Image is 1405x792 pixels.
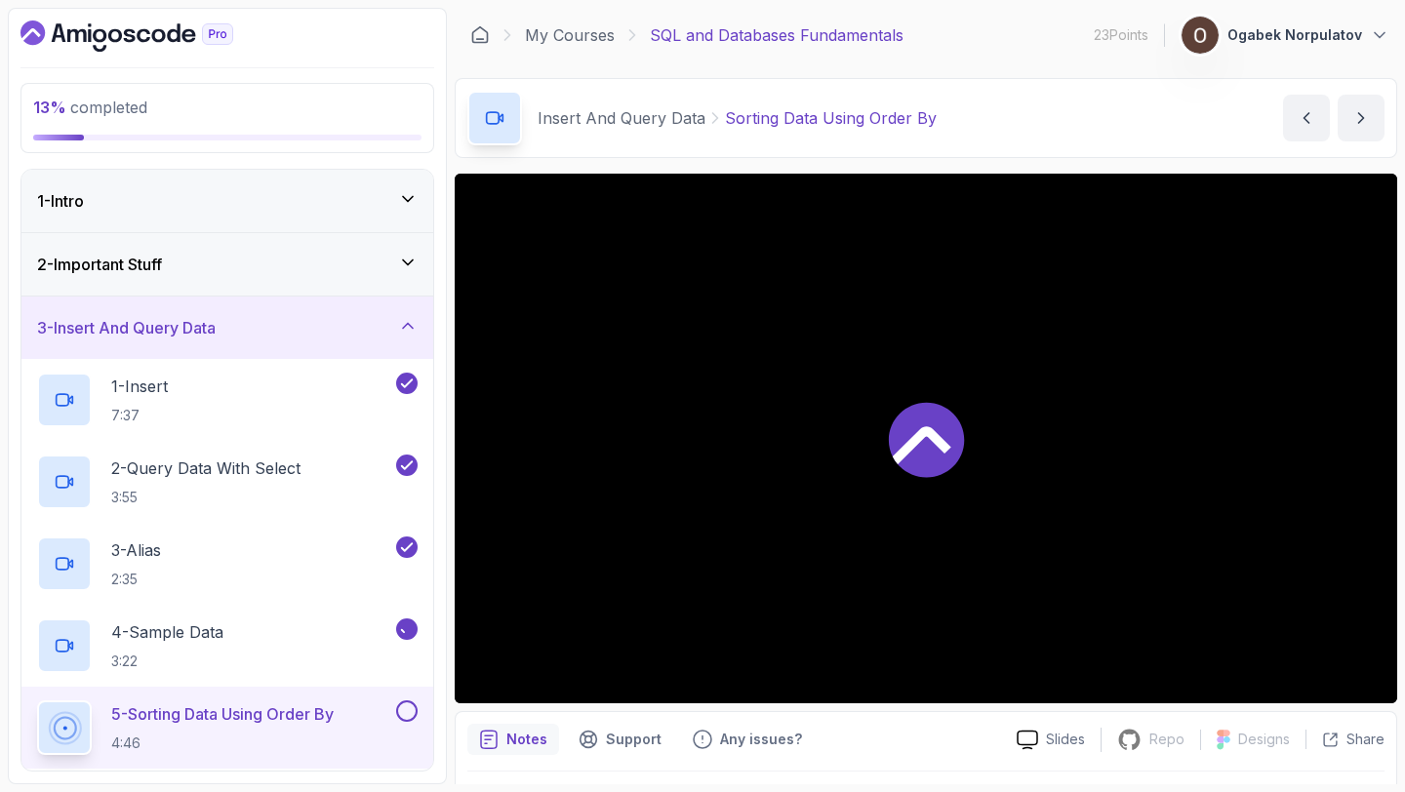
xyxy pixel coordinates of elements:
[1181,16,1389,55] button: user profile imageOgabek Norpulatov
[21,297,433,359] button: 3-Insert And Query Data
[33,98,66,117] span: 13 %
[111,620,223,644] p: 4 - Sample Data
[33,98,147,117] span: completed
[37,455,418,509] button: 2-Query Data With Select3:55
[467,724,559,755] button: notes button
[37,189,84,213] h3: 1 - Intro
[1182,17,1219,54] img: user profile image
[538,106,705,130] p: Insert And Query Data
[506,730,547,749] p: Notes
[1094,25,1148,45] p: 23 Points
[725,106,937,130] p: Sorting Data Using Order By
[37,536,418,591] button: 3-Alias2:35
[111,456,301,480] p: 2 - Query Data With Select
[1338,95,1385,141] button: next content
[111,652,223,671] p: 3:22
[1283,95,1330,141] button: previous content
[111,570,161,589] p: 2:35
[111,488,301,507] p: 3:55
[1238,730,1290,749] p: Designs
[37,373,418,427] button: 1-Insert7:37
[1305,730,1385,749] button: Share
[37,618,418,673] button: 4-Sample Data3:22
[111,538,161,562] p: 3 - Alias
[20,20,278,52] a: Dashboard
[37,700,418,755] button: 5-Sorting Data Using Order By4:46
[111,406,168,425] p: 7:37
[1346,730,1385,749] p: Share
[111,733,334,753] p: 4:46
[21,233,433,296] button: 2-Important Stuff
[1149,730,1184,749] p: Repo
[525,23,615,47] a: My Courses
[470,25,490,45] a: Dashboard
[1046,730,1085,749] p: Slides
[111,375,168,398] p: 1 - Insert
[111,702,334,726] p: 5 - Sorting Data Using Order By
[37,316,216,339] h3: 3 - Insert And Query Data
[1227,25,1362,45] p: Ogabek Norpulatov
[37,253,162,276] h3: 2 - Important Stuff
[720,730,802,749] p: Any issues?
[606,730,662,749] p: Support
[650,23,903,47] p: SQL and Databases Fundamentals
[567,724,673,755] button: Support button
[1001,730,1101,750] a: Slides
[21,170,433,232] button: 1-Intro
[681,724,814,755] button: Feedback button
